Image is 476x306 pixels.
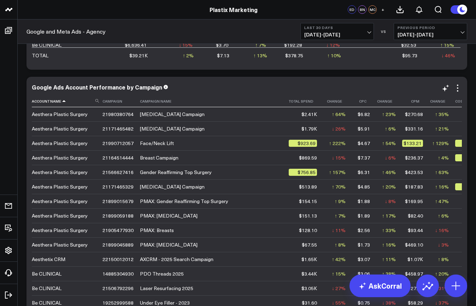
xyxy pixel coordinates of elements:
[385,154,396,161] div: ↓ 6%
[301,125,317,132] div: $1.79K
[332,111,346,118] div: ↑ 64%
[332,154,346,161] div: ↓ 15%
[349,275,411,297] a: AskCorral
[32,241,88,248] div: Aesthera Plastic Surgery
[301,111,317,118] div: $2.41K
[304,32,370,37] span: [DATE] - [DATE]
[381,7,384,12] span: +
[385,198,396,205] div: ↓ 8%
[402,96,429,107] th: Cpm
[129,52,148,59] div: $39.21K
[299,198,317,205] div: $154.15
[332,285,346,292] div: ↓ 27%
[335,212,346,219] div: ↑ 7%
[358,125,370,132] div: $5.91
[332,125,346,132] div: ↓ 26%
[382,227,396,234] div: ↑ 33%
[299,227,317,234] div: $128.10
[335,241,346,248] div: ↑ 8%
[179,41,193,48] div: ↓ 15%
[140,140,174,147] div: Face/Neck Lift
[405,125,423,132] div: $331.16
[394,23,467,40] button: Previous Period[DATE]-[DATE]
[299,154,317,161] div: $869.59
[102,270,134,277] div: 14885304930
[441,52,455,59] div: ↓ 46%
[382,270,396,277] div: ↑ 38%
[432,140,449,147] div: ↑ 129%
[402,52,417,59] div: $95.73
[435,183,449,190] div: ↑ 16%
[327,52,341,59] div: ↑ 10%
[405,183,423,190] div: $187.83
[398,32,463,37] span: [DATE] - [DATE]
[140,212,198,219] div: PMAX: [MEDICAL_DATA]
[289,140,317,147] div: $923.69
[358,227,370,234] div: $2.56
[32,183,88,190] div: Aesthera Plastic Surgery
[304,25,370,30] b: Last 30 Days
[438,212,449,219] div: ↑ 6%
[140,169,212,176] div: Gender Reaffirming Top Surgery
[332,270,346,277] div: ↑ 15%
[32,169,88,176] div: Aesthera Plastic Surgery
[378,5,387,14] button: +
[140,241,198,248] div: PMAX: [MEDICAL_DATA]
[210,6,258,13] a: Plastix Marketing
[32,83,162,91] div: Google Ads Account Performance by Campaign
[405,111,423,118] div: $270.68
[183,52,194,59] div: ↑ 2%
[32,111,88,118] div: Aesthera Plastic Surgery
[140,125,205,132] div: [MEDICAL_DATA] Campaign
[326,41,340,48] div: ↓ 12%
[102,111,134,118] div: 21980380764
[382,256,396,263] div: ↑ 11%
[435,169,449,176] div: ↑ 63%
[329,169,346,176] div: ↑ 157%
[140,154,178,161] div: Breast Campaign
[102,241,134,248] div: 21899045889
[358,256,370,263] div: $3.07
[32,96,102,107] th: Account Name
[429,96,455,107] th: Change
[102,227,134,234] div: 21905477930
[289,169,317,176] div: $756.85
[284,41,302,48] div: $192.28
[301,285,317,292] div: $3.05K
[253,52,267,59] div: ↑ 13%
[32,270,61,277] div: Be CLINICAL
[32,125,88,132] div: Aesthera Plastic Surgery
[32,41,61,48] div: Be CLINICAL
[358,140,370,147] div: $4.67
[140,96,289,107] th: Campaign Name
[32,198,88,205] div: Aesthera Plastic Surgery
[358,169,370,176] div: $6.31
[216,41,228,48] div: $3.70
[358,270,370,277] div: $3.06
[102,183,134,190] div: 21171465329
[302,241,317,248] div: $67.55
[140,285,193,292] div: Laser Resurfacing 2025
[435,198,449,205] div: ↑ 47%
[140,256,213,263] div: AXCRM - 2025 Search Campaign
[376,96,402,107] th: Change
[435,270,449,277] div: ↑ 20%
[140,111,205,118] div: [MEDICAL_DATA] Campaign
[32,154,88,161] div: Aesthera Plastic Surgery
[140,227,174,234] div: PMAX: Breasts
[285,52,303,59] div: $378.75
[332,227,346,234] div: ↓ 11%
[358,183,370,190] div: $4.85
[438,154,449,161] div: ↑ 4%
[368,5,377,14] div: MC
[102,140,134,147] div: 21990712057
[438,241,449,248] div: ↓ 3%
[332,183,346,190] div: ↑ 70%
[102,212,134,219] div: 21899059188
[382,183,396,190] div: ↑ 20%
[401,41,416,48] div: $32.53
[217,52,229,59] div: $7.13
[102,285,134,292] div: 21506792296
[382,140,396,147] div: ↑ 54%
[435,125,449,132] div: ↑ 21%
